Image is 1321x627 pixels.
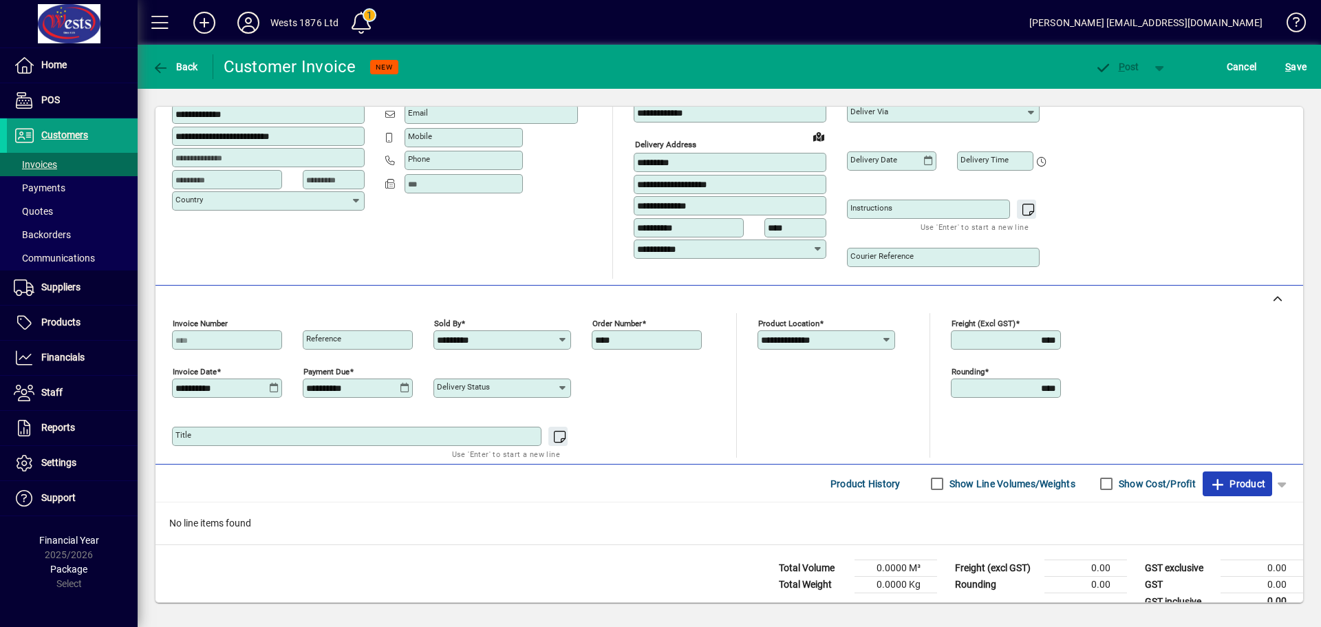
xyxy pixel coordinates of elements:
span: Quotes [14,206,53,217]
button: Save [1282,54,1310,79]
a: Suppliers [7,270,138,305]
mat-label: Reference [306,334,341,343]
span: NEW [376,63,393,72]
span: Products [41,317,80,328]
span: Reports [41,422,75,433]
button: Post [1088,54,1146,79]
mat-label: Email [408,108,428,118]
button: Product History [825,471,906,496]
button: Profile [226,10,270,35]
td: 0.0000 Kg [855,577,937,593]
mat-label: Rounding [952,367,985,376]
a: POS [7,83,138,118]
span: Suppliers [41,281,80,293]
app-page-header-button: Back [138,54,213,79]
td: 0.00 [1044,577,1127,593]
mat-label: Country [175,195,203,204]
td: Freight (excl GST) [948,560,1044,577]
span: Package [50,564,87,575]
span: Back [152,61,198,72]
mat-label: Delivery time [960,155,1009,164]
mat-label: Freight (excl GST) [952,319,1016,328]
a: Knowledge Base [1276,3,1304,47]
mat-label: Sold by [434,319,461,328]
span: Staff [41,387,63,398]
mat-hint: Use 'Enter' to start a new line [452,446,560,462]
label: Show Line Volumes/Weights [947,477,1075,491]
mat-label: Title [175,430,191,440]
div: No line items found [155,502,1303,544]
span: Product History [830,473,901,495]
span: Communications [14,253,95,264]
a: Staff [7,376,138,410]
td: GST inclusive [1138,593,1221,610]
span: POS [41,94,60,105]
span: Home [41,59,67,70]
td: GST exclusive [1138,560,1221,577]
a: Settings [7,446,138,480]
td: Total Weight [772,577,855,593]
mat-label: Product location [758,319,819,328]
mat-label: Payment due [303,367,350,376]
mat-label: Delivery date [850,155,897,164]
span: S [1285,61,1291,72]
a: Communications [7,246,138,270]
mat-label: Courier Reference [850,251,914,261]
span: Customers [41,129,88,140]
a: Financials [7,341,138,375]
span: Payments [14,182,65,193]
div: Customer Invoice [224,56,356,78]
td: 0.00 [1044,560,1127,577]
td: 0.0000 M³ [855,560,937,577]
a: Products [7,306,138,340]
a: Reports [7,411,138,445]
button: Cancel [1223,54,1260,79]
div: Wests 1876 Ltd [270,12,339,34]
td: GST [1138,577,1221,593]
span: Backorders [14,229,71,240]
mat-label: Invoice date [173,367,217,376]
mat-label: Deliver via [850,107,888,116]
span: Product [1210,473,1265,495]
span: Cancel [1227,56,1257,78]
td: 0.00 [1221,577,1303,593]
a: View on map [808,125,830,147]
span: P [1119,61,1125,72]
span: Invoices [14,159,57,170]
button: Back [149,54,202,79]
button: Product [1203,471,1272,496]
span: Financials [41,352,85,363]
span: ave [1285,56,1307,78]
mat-label: Invoice number [173,319,228,328]
div: [PERSON_NAME] [EMAIL_ADDRESS][DOMAIN_NAME] [1029,12,1263,34]
td: 0.00 [1221,560,1303,577]
span: Support [41,492,76,503]
td: Total Volume [772,560,855,577]
span: ost [1095,61,1139,72]
mat-label: Mobile [408,131,432,141]
a: Payments [7,176,138,200]
a: Invoices [7,153,138,176]
mat-label: Instructions [850,203,892,213]
mat-hint: Use 'Enter' to start a new line [921,219,1029,235]
a: Support [7,481,138,516]
mat-label: Delivery status [437,382,490,392]
button: Add [182,10,226,35]
td: 0.00 [1221,593,1303,610]
a: Home [7,48,138,83]
mat-label: Phone [408,154,430,164]
a: Backorders [7,223,138,246]
td: Rounding [948,577,1044,593]
span: Settings [41,457,76,468]
a: Quotes [7,200,138,223]
span: Financial Year [39,535,99,546]
mat-label: Order number [592,319,642,328]
label: Show Cost/Profit [1116,477,1196,491]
